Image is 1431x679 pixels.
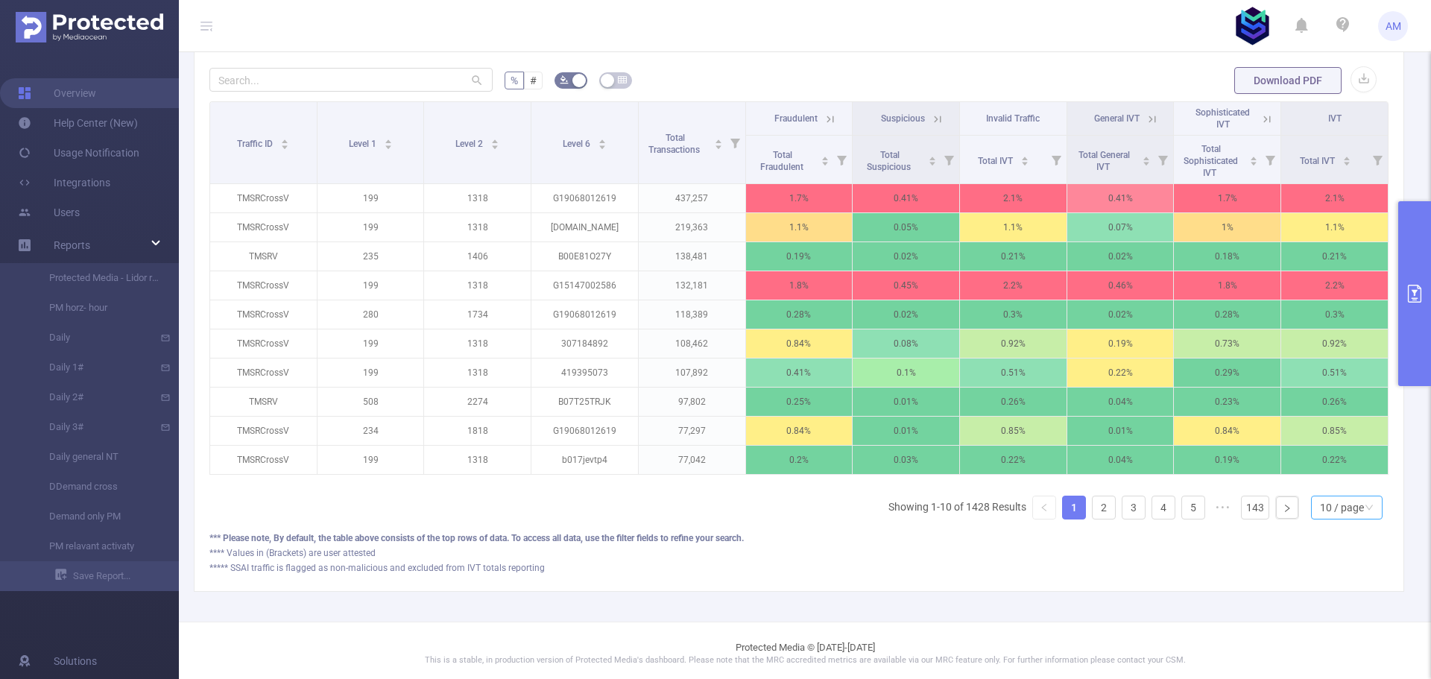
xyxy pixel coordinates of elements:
[318,213,424,241] p: 199
[18,198,80,227] a: Users
[960,446,1067,474] p: 0.22%
[746,213,853,241] p: 1.1%
[1067,184,1174,212] p: 0.41%
[424,300,531,329] p: 1734
[210,300,317,329] p: TMSRCrossV
[1174,242,1280,271] p: 0.18%
[1094,113,1140,124] span: General IVT
[30,353,161,382] a: Daily 1#
[1067,446,1174,474] p: 0.04%
[960,213,1067,241] p: 1.1%
[960,359,1067,387] p: 0.51%
[714,137,723,146] div: Sort
[618,75,627,84] i: icon: table
[746,329,853,358] p: 0.84%
[531,184,638,212] p: G19068012619
[821,154,830,163] div: Sort
[424,184,531,212] p: 1318
[424,388,531,416] p: 2274
[1184,144,1238,178] span: Total Sophisticated IVT
[648,133,702,155] span: Total Transactions
[724,102,745,183] i: Filter menu
[1195,107,1250,130] span: Sophisticated IVT
[30,412,161,442] a: Daily 3#
[318,271,424,300] p: 199
[210,271,317,300] p: TMSRCrossV
[1260,136,1280,183] i: Filter menu
[929,154,937,159] i: icon: caret-up
[1067,329,1174,358] p: 0.19%
[1078,150,1130,172] span: Total General IVT
[280,137,289,146] div: Sort
[881,113,925,124] span: Suspicious
[1067,300,1174,329] p: 0.02%
[1281,213,1388,241] p: 1.1%
[639,388,745,416] p: 97,802
[1021,160,1029,164] i: icon: caret-down
[960,271,1067,300] p: 2.2%
[853,271,959,300] p: 0.45%
[560,75,569,84] i: icon: bg-colors
[210,417,317,445] p: TMSRCrossV
[1367,136,1388,183] i: Filter menu
[1174,359,1280,387] p: 0.29%
[16,12,163,42] img: Protected Media
[853,359,959,387] p: 0.1%
[424,446,531,474] p: 1318
[639,271,745,300] p: 132,181
[209,546,1389,560] div: **** Values in (Brackets) are user attested
[714,143,722,148] i: icon: caret-down
[1092,496,1116,519] li: 2
[1281,329,1388,358] p: 0.92%
[831,136,852,183] i: Filter menu
[1283,504,1292,513] i: icon: right
[1067,242,1174,271] p: 0.02%
[1152,136,1173,183] i: Filter menu
[281,143,289,148] i: icon: caret-down
[821,160,830,164] i: icon: caret-down
[1211,496,1235,519] span: •••
[1020,154,1029,163] div: Sort
[1234,67,1342,94] button: Download PDF
[1300,156,1337,166] span: Total IVT
[318,388,424,416] p: 508
[1174,184,1280,212] p: 1.7%
[821,154,830,159] i: icon: caret-up
[530,75,537,86] span: #
[1275,496,1299,519] li: Next Page
[210,242,317,271] p: TMSRV
[54,646,97,676] span: Solutions
[1249,154,1258,163] div: Sort
[531,446,638,474] p: b017jevtp4
[318,300,424,329] p: 280
[281,137,289,142] i: icon: caret-up
[1211,496,1235,519] li: Next 5 Pages
[1320,496,1364,519] div: 10 / page
[1174,446,1280,474] p: 0.19%
[30,442,161,472] a: Daily general NT
[54,239,90,251] span: Reports
[1093,496,1115,519] a: 2
[1067,213,1174,241] p: 0.07%
[318,242,424,271] p: 235
[888,496,1026,519] li: Showing 1-10 of 1428 Results
[1143,160,1151,164] i: icon: caret-down
[18,168,110,198] a: Integrations
[1067,417,1174,445] p: 0.01%
[1386,11,1401,41] span: AM
[774,113,818,124] span: Fraudulent
[563,139,593,149] span: Level 6
[30,502,161,531] a: Demand only PM
[978,156,1015,166] span: Total IVT
[318,417,424,445] p: 234
[531,300,638,329] p: G19068012619
[1182,496,1204,519] a: 5
[1067,388,1174,416] p: 0.04%
[210,359,317,387] p: TMSRCrossV
[531,213,638,241] p: [DOMAIN_NAME]
[384,137,392,142] i: icon: caret-up
[853,213,959,241] p: 0.05%
[598,137,606,142] i: icon: caret-up
[237,139,275,149] span: Traffic ID
[1174,271,1280,300] p: 1.8%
